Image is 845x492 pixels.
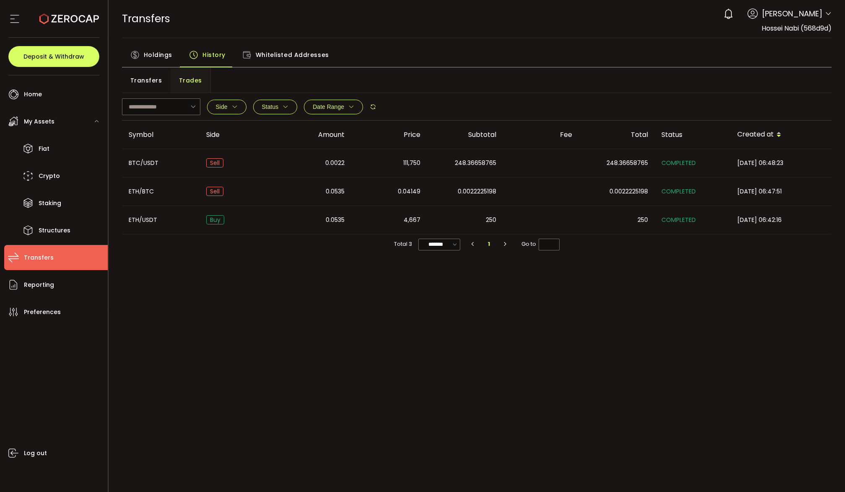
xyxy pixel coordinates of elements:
[403,158,420,168] span: 111,750
[24,447,47,459] span: Log out
[200,130,275,139] div: Side
[482,238,497,250] li: 1
[661,159,696,167] span: COMPLETED
[179,72,202,89] span: Trades
[731,128,832,142] div: Created at
[313,103,344,110] span: Date Range
[206,158,223,167] span: Sell
[24,116,54,128] span: My Assets
[216,103,228,110] span: Side
[638,215,648,225] span: 250
[609,187,648,196] span: 0.0022225198
[325,158,345,168] span: 0.0022
[39,143,49,155] span: Fiat
[122,187,200,196] div: ETH/BTC
[122,158,200,168] div: BTC/USDT
[398,187,420,196] span: 0.04149
[304,100,363,114] button: Date Range
[521,238,560,250] span: Go to
[24,306,61,318] span: Preferences
[122,11,170,26] span: Transfers
[39,224,70,237] span: Structures
[253,100,298,114] button: Status
[661,187,696,196] span: COMPLETED
[427,130,503,139] div: Subtotal
[455,158,496,168] span: 248.36658765
[655,130,731,139] div: Status
[206,215,224,224] span: Buy
[23,54,84,59] span: Deposit & Withdraw
[326,187,345,196] span: 0.0535
[394,238,412,250] span: Total 3
[202,46,226,63] span: History
[275,130,351,139] div: Amount
[256,46,329,63] span: Whitelisted Addresses
[24,88,42,100] span: Home
[122,215,200,225] div: ETH/USDT
[748,402,845,492] iframe: Chat Widget
[24,279,54,291] span: Reporting
[737,187,782,196] span: [DATE] 06:47:51
[762,23,832,33] span: Hossei Nabi (568d9d)
[39,170,60,182] span: Crypto
[503,130,579,139] div: Fee
[607,158,648,168] span: 248.36658765
[762,8,822,19] span: [PERSON_NAME]
[144,46,172,63] span: Holdings
[737,159,783,167] span: [DATE] 06:48:23
[404,215,420,225] span: 4,667
[458,187,496,196] span: 0.0022225198
[748,402,845,492] div: Chat-Widget
[661,216,696,224] span: COMPLETED
[486,215,496,225] span: 250
[326,215,345,225] span: 0.0535
[206,187,223,196] span: Sell
[39,197,61,209] span: Staking
[8,46,99,67] button: Deposit & Withdraw
[351,130,427,139] div: Price
[122,130,200,139] div: Symbol
[262,103,279,110] span: Status
[24,252,54,264] span: Transfers
[130,72,162,89] span: Transfers
[579,130,655,139] div: Total
[207,100,246,114] button: Side
[737,216,782,224] span: [DATE] 06:42:16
